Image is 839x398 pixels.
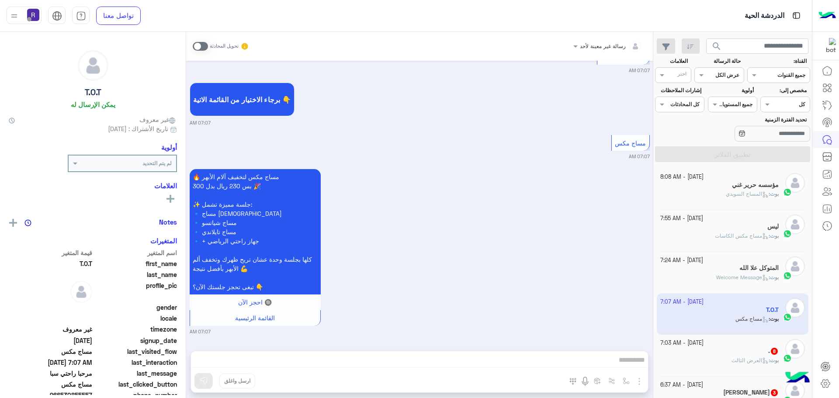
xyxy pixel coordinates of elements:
h5: Abdullah Khan [723,389,779,396]
label: حالة الرسالة [696,57,741,65]
button: ارسل واغلق [219,374,255,388]
small: 07:07 AM [629,153,650,160]
h6: العلامات [9,182,177,190]
img: profile [9,10,20,21]
small: [DATE] - 7:24 AM [660,256,703,265]
span: timezone [94,325,177,334]
label: إشارات الملاحظات [656,87,701,94]
span: رسالة غير معينة لأحد [580,43,626,49]
span: مساج مكس [9,347,92,356]
span: برجاء الاختيار من القائمة الاتية 👇 [193,95,291,104]
small: [DATE] - 6:37 AM [660,381,703,389]
span: null [9,303,92,312]
img: tab [791,10,802,21]
small: [DATE] - 7:03 AM [660,339,704,347]
span: locale [94,314,177,323]
span: المساج السويدي [726,190,769,197]
span: تاريخ الأشتراك : [DATE] [108,124,168,133]
span: null [9,314,92,323]
b: : [769,274,779,280]
a: تواصل معنا [96,7,141,25]
img: defaultAdmin.png [70,281,92,303]
img: add [9,219,17,227]
h6: المتغيرات [150,237,177,245]
b: : [769,232,779,239]
span: last_interaction [94,358,177,367]
small: [DATE] - 7:55 AM [660,215,703,223]
span: 8 [771,348,778,355]
span: 3 [771,389,778,396]
img: defaultAdmin.png [785,215,805,234]
h6: يمكن الإرسال له [71,100,115,108]
span: بوت [770,274,779,280]
span: العرض الثالث [732,357,769,363]
small: 07:07 AM [190,119,211,126]
img: userImage [27,9,39,21]
label: العلامات [656,57,688,65]
img: defaultAdmin.png [78,51,108,80]
img: WhatsApp [783,271,792,280]
label: أولوية [709,87,754,94]
span: مساج مكس الكاسات [715,232,769,239]
label: تحديد الفترة الزمنية [709,116,807,124]
img: Logo [818,7,836,25]
button: search [706,38,728,57]
h6: Notes [159,218,177,226]
span: مرحبا راحتي سبا [9,369,92,378]
span: 🔘 احجز الآن [238,298,272,306]
img: WhatsApp [783,188,792,197]
span: gender [94,303,177,312]
img: defaultAdmin.png [785,256,805,276]
h5: مؤسسه حرير غني [732,181,779,189]
span: بوت [770,357,779,363]
small: تحويل المحادثة [210,43,239,50]
div: اختر [677,70,688,80]
p: 18/9/2025, 7:07 AM [190,169,321,294]
button: تطبيق الفلاتر [655,146,810,162]
span: غير معروف [139,115,177,124]
span: last_message [94,369,177,378]
p: الدردشة الحية [745,10,784,22]
label: مخصص إلى: [762,87,807,94]
h6: أولوية [161,143,177,151]
img: notes [24,219,31,226]
span: غير معروف [9,325,92,334]
img: WhatsApp [783,354,792,363]
span: last_clicked_button [94,380,177,389]
small: 07:07 AM [190,328,211,335]
img: defaultAdmin.png [785,173,805,193]
img: WhatsApp [783,229,792,238]
span: القائمة الرئيسية [235,314,275,322]
span: مساج مكس [9,380,92,389]
span: اسم المتغير [94,248,177,257]
span: last_name [94,270,177,279]
img: 322853014244696 [820,38,836,54]
img: hulul-logo.png [782,363,813,394]
span: مساج مكس [615,139,646,147]
a: tab [72,7,90,25]
span: search [711,41,722,52]
span: last_visited_flow [94,347,177,356]
label: القناة: [749,57,807,65]
span: قيمة المتغير [9,248,92,257]
b: لم يتم التحديد [142,160,172,166]
span: T.O.T [9,259,92,268]
span: 2025-09-18T04:06:45.077Z [9,336,92,345]
span: profile_pic [94,281,177,301]
span: Welcome Message [716,274,769,280]
span: first_name [94,259,177,268]
span: بوت [770,232,779,239]
b: : [769,357,779,363]
h5: المتوكل علا الله [739,264,779,272]
h5: ليس [767,223,779,230]
img: tab [76,11,86,21]
span: بوت [770,190,779,197]
img: defaultAdmin.png [785,339,805,359]
img: tab [52,11,62,21]
b: : [769,190,779,197]
small: 07:07 AM [629,67,650,74]
span: 2025-09-18T04:07:27.731Z [9,358,92,367]
h5: . [768,347,779,355]
small: [DATE] - 8:08 AM [660,173,704,181]
h5: T.O.T [85,87,101,97]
